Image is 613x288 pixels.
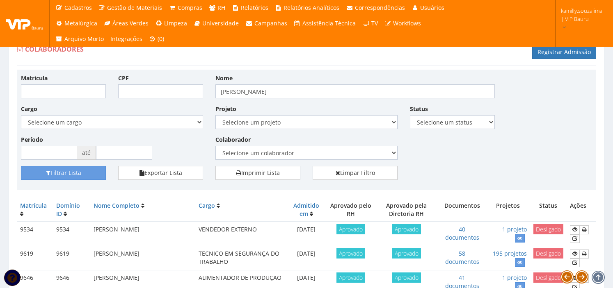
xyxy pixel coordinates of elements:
[502,225,527,233] a: 1 projeto
[502,274,527,281] a: 1 projeto
[195,246,286,270] td: TECNICO EM SEGURANÇA DO TRABALHO
[202,19,239,27] span: Universidade
[90,222,195,246] td: [PERSON_NAME]
[118,74,129,82] label: CPF
[112,19,149,27] span: Áreas Verdes
[17,222,53,246] td: 9534
[486,198,530,222] th: Projetos
[242,16,290,31] a: Campanhas
[17,246,53,270] td: 9619
[359,16,381,31] a: TV
[77,146,96,160] span: até
[195,222,286,246] td: VENDEDOR EXTERNO
[533,248,563,259] span: Desligado
[392,224,421,234] span: Aprovado
[561,7,602,23] span: kamilly.souzalima | VIP Bauru
[199,202,215,209] a: Cargo
[215,105,236,113] label: Projeto
[6,17,43,29] img: logo
[393,19,421,27] span: Workflows
[178,4,202,11] span: Compras
[392,248,421,259] span: Aprovado
[410,105,428,113] label: Status
[21,105,37,113] label: Cargo
[286,222,327,246] td: [DATE]
[21,74,48,82] label: Matrícula
[530,198,567,222] th: Status
[567,198,596,222] th: Ações
[445,225,479,241] a: 40 documentos
[118,166,203,180] button: Exportar Lista
[241,4,268,11] span: Relatórios
[158,35,164,43] span: (0)
[313,166,398,180] a: Limpar Filtro
[215,74,233,82] label: Nome
[438,198,486,222] th: Documentos
[254,19,287,27] span: Campanhas
[381,16,425,31] a: Workflows
[533,224,563,234] span: Desligado
[21,136,43,144] label: Período
[101,16,152,31] a: Áreas Verdes
[293,202,319,218] a: Admitido em
[53,222,90,246] td: 9534
[327,198,375,222] th: Aprovado pelo RH
[284,4,339,11] span: Relatórios Analíticos
[217,4,225,11] span: RH
[420,4,444,11] span: Usuários
[215,166,300,180] a: Imprimir Lista
[532,45,596,59] a: Registrar Admissão
[190,16,242,31] a: Universidade
[90,246,195,270] td: [PERSON_NAME]
[52,31,107,47] a: Arquivo Morto
[107,4,162,11] span: Gestão de Materiais
[533,272,563,283] span: Desligado
[53,246,90,270] td: 9619
[371,19,378,27] span: TV
[21,166,106,180] button: Filtrar Lista
[64,19,97,27] span: Metalúrgica
[445,249,479,265] a: 58 documentos
[302,19,356,27] span: Assistência Técnica
[286,246,327,270] td: [DATE]
[64,35,104,43] span: Arquivo Morto
[52,16,101,31] a: Metalúrgica
[336,224,365,234] span: Aprovado
[290,16,359,31] a: Assistência Técnica
[336,272,365,283] span: Aprovado
[375,198,438,222] th: Aprovado pela Diretoria RH
[64,4,92,11] span: Cadastros
[94,202,140,209] a: Nome Completo
[107,31,146,47] a: Integrações
[20,202,47,209] a: Matrícula
[152,16,190,31] a: Limpeza
[164,19,187,27] span: Limpeza
[146,31,168,47] a: (0)
[336,248,365,259] span: Aprovado
[493,249,527,257] a: 195 projetos
[355,4,405,11] span: Correspondências
[392,272,421,283] span: Aprovado
[110,35,142,43] span: Integrações
[215,136,251,144] label: Colaborador
[25,45,84,54] span: Colaboradores
[56,202,80,218] a: Domínio ID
